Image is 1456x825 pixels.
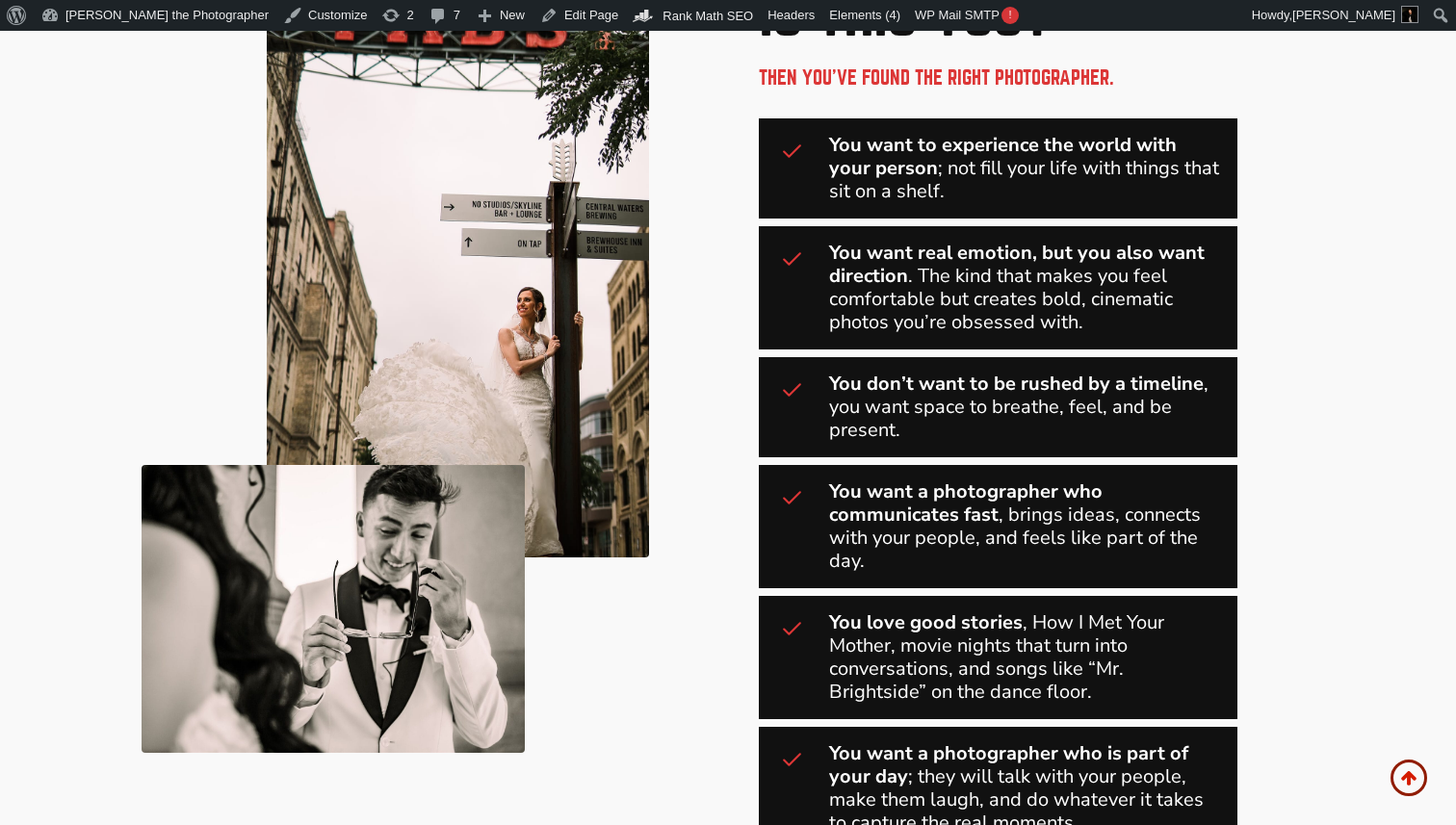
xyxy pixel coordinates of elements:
span: [PERSON_NAME] [1292,8,1395,22]
span: ! [1001,7,1019,24]
strong: You love good stories [829,609,1023,635]
h3: . The kind that makes you feel comfortable but creates bold, cinematic photos you’re obsessed with. [829,242,1222,334]
h3: ; not fill your life with things that sit on a shelf. [829,134,1222,203]
strong: You want a photographer who communicates fast [829,478,1103,528]
h3: , you want space to breathe, feel, and be present. [829,373,1222,442]
img: Meta 2 2 [142,465,525,752]
h3: , How I Met Your Mother, movie nights that turn into conversations, and songs like “Mr. Brightsid... [829,611,1222,704]
a: Scroll to top [1391,760,1427,796]
strong: You want to experience the world with your person [829,132,1177,181]
strong: You want real emotion, but you also want direction [829,240,1205,289]
strong: You don’t want to be rushed by a timeline [829,371,1204,397]
h3: , brings ideas, connects with your people, and feels like part of the day. [829,480,1222,573]
strong: You want a photographer who is part of your day [829,740,1188,789]
h3: Then You’ve Found the Right Photographer. [759,68,1237,88]
span: Rank Math SEO [663,9,753,23]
